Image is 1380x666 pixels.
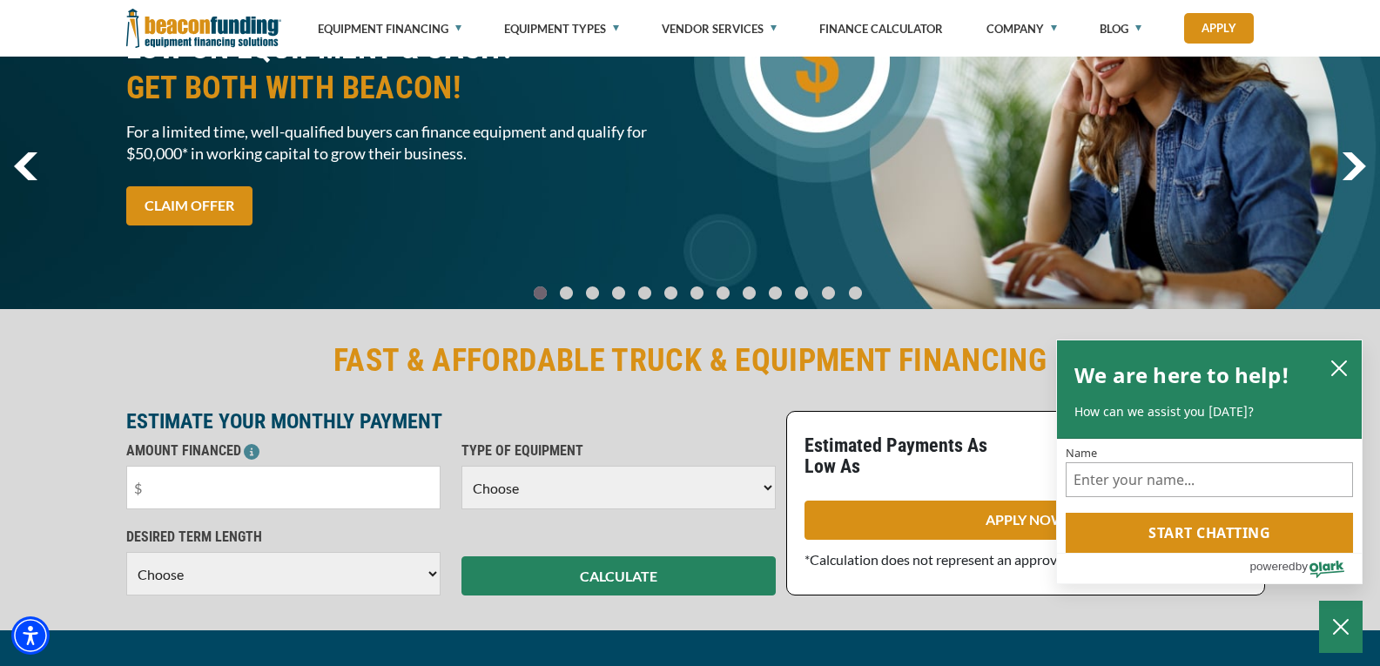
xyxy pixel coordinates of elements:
a: Go To Slide 12 [845,286,866,300]
div: Accessibility Menu [11,616,50,655]
p: ESTIMATE YOUR MONTHLY PAYMENT [126,411,776,432]
a: Go To Slide 3 [608,286,629,300]
button: close chatbox [1325,355,1353,380]
p: How can we assist you [DATE]? [1074,403,1344,420]
label: Name [1066,447,1353,459]
h2: FAST & AFFORDABLE TRUCK & EQUIPMENT FINANCING [126,340,1255,380]
a: previous [14,152,37,180]
span: by [1296,555,1308,577]
img: Right Navigator [1342,152,1366,180]
a: Apply [1184,13,1254,44]
input: Name [1066,462,1353,497]
span: For a limited time, well-qualified buyers can finance equipment and qualify for $50,000* in worki... [126,121,680,165]
a: Go To Slide 7 [712,286,733,300]
p: DESIRED TERM LENGTH [126,527,441,548]
a: next [1342,152,1366,180]
a: Go To Slide 8 [738,286,759,300]
a: APPLY NOW [804,501,1247,540]
button: CALCULATE [461,556,776,595]
a: Go To Slide 2 [582,286,602,300]
span: powered [1249,555,1295,577]
a: Go To Slide 4 [634,286,655,300]
p: TYPE OF EQUIPMENT [461,441,776,461]
a: CLAIM OFFER [126,186,252,225]
button: Close Chatbox [1319,601,1363,653]
img: Left Navigator [14,152,37,180]
p: AMOUNT FINANCED [126,441,441,461]
a: Go To Slide 10 [791,286,812,300]
a: Go To Slide 6 [686,286,707,300]
h2: LOW ON EQUIPMENT & CASH? [126,28,680,108]
div: olark chatbox [1056,340,1363,585]
h2: We are here to help! [1074,358,1289,393]
a: Go To Slide 1 [555,286,576,300]
p: Estimated Payments As Low As [804,435,1015,477]
a: Powered by Olark [1249,554,1362,583]
input: $ [126,466,441,509]
span: GET BOTH WITH BEACON! [126,68,680,108]
a: Go To Slide 9 [764,286,785,300]
span: *Calculation does not represent an approval or exact loan amount. [804,551,1199,568]
a: Go To Slide 0 [529,286,550,300]
button: Start chatting [1066,513,1353,553]
a: Go To Slide 11 [818,286,839,300]
a: Go To Slide 5 [660,286,681,300]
